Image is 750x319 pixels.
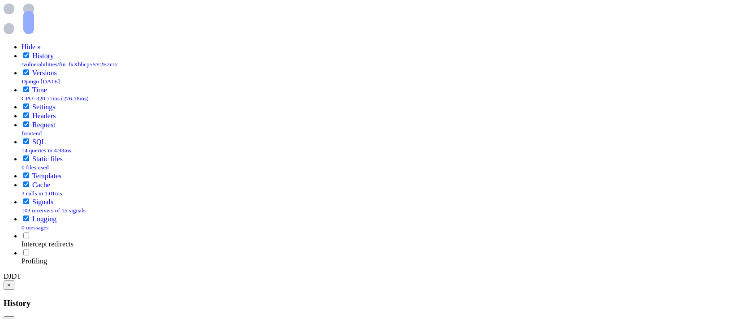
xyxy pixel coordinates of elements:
[23,52,29,58] input: Disable for next and successive requests
[23,155,29,161] input: Disable for next and successive requests
[23,172,29,178] input: Disable for next and successive requests
[22,138,71,154] a: SQL14 queries in 4.93ms
[22,121,56,137] a: Requestfrontend
[23,138,29,144] input: Disable for next and successive requests
[4,280,14,290] button: ×
[22,78,60,85] small: Django [DATE]
[23,69,29,75] input: Disable for next and successive requests
[23,86,29,92] input: Disable for next and successive requests
[22,95,89,102] small: CPU: 320.77ms (276.18ms)
[22,86,89,102] a: TimeCPU: 320.77ms (276.18ms)
[4,298,746,308] h3: History
[23,233,29,238] input: Enable for next and successive requests
[23,216,29,221] input: Disable for next and successive requests
[22,224,48,231] small: 0 messages
[4,272,746,280] div: Show toolbar
[22,198,86,214] a: Signals103 receivers of 15 signals
[32,112,56,120] a: Headers
[22,164,49,171] small: 0 files used
[23,121,29,127] input: Disable for next and successive requests
[22,207,86,214] small: 103 receivers of 15 signals
[9,272,12,280] span: J
[4,4,746,36] div: loading spinner
[22,215,56,231] a: Logging0 messages
[23,112,29,118] input: Disable for next and successive requests
[32,103,56,111] a: Settings
[32,172,62,180] a: Templates
[22,181,62,197] a: Cache3 calls in 1.01ms
[23,103,29,109] input: Disable for next and successive requests
[4,272,9,280] span: D
[23,250,29,255] input: Enable for next and successive requests
[22,240,746,248] div: Intercept redirects
[23,198,29,204] input: Disable for next and successive requests
[22,257,746,265] div: Profiling
[22,130,42,137] small: frontend
[22,52,118,68] a: History/vulnerabilities/fin_fxXbbcp5SY2E2rJI/
[23,181,29,187] input: Disable for next and successive requests
[22,155,63,171] a: Static files0 files used
[22,147,71,154] small: 14 queries in 4.93ms
[22,61,118,68] small: /vulnerabilities/fin_fxXbbcp5SY2E2rJI/
[22,69,60,85] a: VersionsDjango [DATE]
[4,4,34,34] img: Loading...
[22,190,62,197] small: 3 calls in 1.01ms
[22,43,41,51] a: Hide »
